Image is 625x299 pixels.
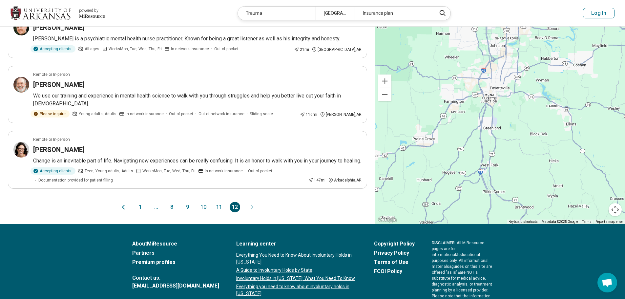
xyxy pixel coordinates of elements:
button: Next page [248,202,256,212]
button: 12 [230,202,240,212]
span: Teen, Young adults, Adults [85,168,133,174]
button: Zoom out [378,88,391,101]
button: 9 [182,202,193,212]
div: [GEOGRAPHIC_DATA] , AR [312,47,362,53]
div: 147 mi [308,177,325,183]
span: Young adults, Adults [79,111,116,117]
span: Works Mon, Tue, Wed, Thu, Fri [109,46,162,52]
span: All ages [85,46,99,52]
button: Log In [583,8,615,18]
button: 1 [135,202,146,212]
a: Involuntary Holds in [US_STATE]: What You Need To Know [236,275,357,282]
div: Insurance plan [355,7,432,20]
div: 116 mi [300,112,317,117]
span: Out-of-pocket [169,111,193,117]
span: Out-of-pocket [214,46,239,52]
span: Contact us: [132,274,219,282]
p: [PERSON_NAME] is a psychiatric mental health nurse practitioner. Known for being a great listener... [33,35,362,43]
a: Terms of Use [374,258,415,266]
a: Open this area in Google Maps (opens a new window) [377,216,398,224]
div: Accepting clients [31,167,75,175]
p: Change is an inevitable part of life. Navigating new experiences can be really confusing. It is a... [33,157,362,165]
a: Open chat [597,273,617,292]
div: Accepting clients [31,45,75,53]
div: Please inquire [31,110,70,117]
img: Google [377,216,398,224]
span: Out-of-network insurance [198,111,244,117]
span: Works Mon, Tue, Wed, Thu, Fri [142,168,196,174]
button: 8 [167,202,177,212]
a: Premium profiles [132,258,219,266]
button: Zoom in [378,75,391,88]
span: Sliding scale [250,111,273,117]
h3: [PERSON_NAME] [33,145,85,154]
a: Copyright Policy [374,240,415,248]
a: Privacy Policy [374,249,415,257]
span: Documentation provided for patient filling [38,177,113,183]
a: Learning center [236,240,357,248]
a: AboutMiResource [132,240,219,248]
span: Map data ©2025 Google [542,220,578,224]
h3: [PERSON_NAME] [33,23,85,32]
div: [PERSON_NAME] , AR [320,112,362,117]
h3: [PERSON_NAME] [33,80,85,89]
a: Terms [582,220,592,224]
button: Map camera controls [609,203,622,216]
span: ... [151,202,161,212]
a: Everything you need to know about involuntary holds in [US_STATE] [236,283,357,297]
button: Previous page [119,202,127,212]
div: Trauma [238,7,316,20]
span: Out-of-pocket [248,168,272,174]
div: [GEOGRAPHIC_DATA], [GEOGRAPHIC_DATA] [316,7,355,20]
span: DISCLAIMER [432,241,455,245]
div: powered by [79,8,105,13]
div: 21 mi [294,47,309,53]
a: Everything You Need to Know About Involuntary Holds in [US_STATE] [236,252,357,266]
p: Remote or In-person [33,137,70,142]
div: Arkadelphia , AR [328,177,362,183]
button: 11 [214,202,224,212]
span: In-network insurance [126,111,164,117]
a: [EMAIL_ADDRESS][DOMAIN_NAME] [132,282,219,290]
span: In-network insurance [205,168,243,174]
button: 10 [198,202,209,212]
p: Remote or In-person [33,72,70,77]
button: Keyboard shortcuts [509,220,538,224]
a: Report a map error [595,220,623,224]
a: FCOI Policy [374,267,415,275]
a: University of Arkansaspowered by [10,5,105,21]
img: University of Arkansas [10,5,71,21]
span: In-network insurance [171,46,209,52]
a: Partners [132,249,219,257]
p: We use our training and experience in mental health science to walk with you through struggles an... [33,92,362,108]
a: A Guide to Involuntary Holds by State [236,267,357,274]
